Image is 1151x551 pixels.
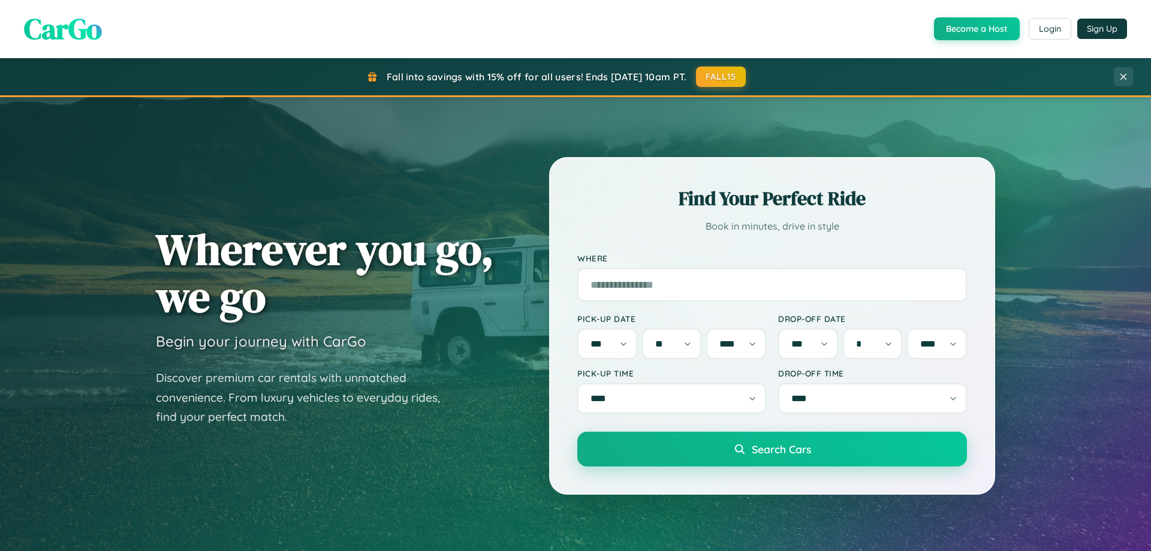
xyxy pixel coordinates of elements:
span: Search Cars [752,442,811,456]
h3: Begin your journey with CarGo [156,332,366,350]
h2: Find Your Perfect Ride [577,185,967,212]
p: Discover premium car rentals with unmatched convenience. From luxury vehicles to everyday rides, ... [156,368,456,427]
button: Sign Up [1077,19,1127,39]
button: Become a Host [934,17,1020,40]
p: Book in minutes, drive in style [577,218,967,235]
button: FALL15 [696,67,746,87]
button: Search Cars [577,432,967,466]
label: Where [577,253,967,263]
span: CarGo [24,9,102,49]
button: Login [1029,18,1071,40]
span: Fall into savings with 15% off for all users! Ends [DATE] 10am PT. [387,71,687,83]
label: Pick-up Date [577,314,766,324]
h1: Wherever you go, we go [156,225,494,320]
label: Pick-up Time [577,368,766,378]
label: Drop-off Date [778,314,967,324]
label: Drop-off Time [778,368,967,378]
